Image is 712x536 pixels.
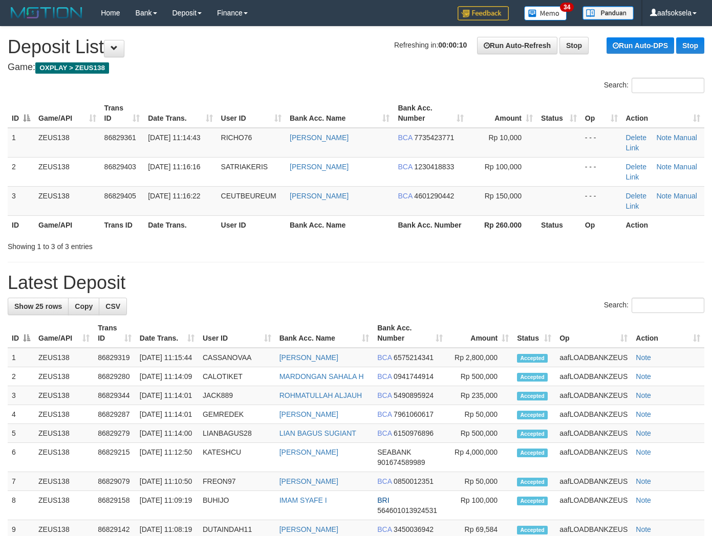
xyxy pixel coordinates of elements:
a: Manual Link [626,192,697,210]
td: 3 [8,186,34,215]
td: aafLOADBANKZEUS [555,367,632,386]
th: Amount: activate to sort column ascending [468,99,537,128]
span: BCA [377,372,392,381]
label: Search: [604,78,704,93]
span: 86829403 [104,163,136,171]
span: Copy 1230418833 to clipboard [414,163,454,171]
a: [PERSON_NAME] [279,477,338,485]
a: MARDONGAN SAHALA H [279,372,364,381]
td: 86829319 [94,348,136,367]
span: Copy [75,302,93,310]
th: Date Trans. [144,215,217,234]
a: Manual Link [626,163,697,181]
span: Copy 4601290442 to clipboard [414,192,454,200]
td: - - - [581,186,622,215]
td: aafLOADBANKZEUS [555,472,632,491]
a: Run Auto-Refresh [477,37,557,54]
td: 6 [8,443,34,472]
td: [DATE] 11:14:01 [136,405,199,424]
td: Rp 4,000,000 [447,443,513,472]
a: [PERSON_NAME] [290,163,349,171]
span: Copy 5490895924 to clipboard [394,391,434,399]
th: Date Trans.: activate to sort column ascending [136,319,199,348]
h1: Deposit List [8,37,704,57]
a: [PERSON_NAME] [279,448,338,456]
td: ZEUS138 [34,367,94,386]
a: Note [636,448,651,456]
td: aafLOADBANKZEUS [555,491,632,520]
td: Rp 50,000 [447,405,513,424]
td: Rp 235,000 [447,386,513,405]
td: KATESHCU [199,443,275,472]
strong: 00:00:10 [438,41,467,49]
span: Copy 6150976896 to clipboard [394,429,434,437]
a: ROHMATULLAH ALJAUH [279,391,362,399]
td: [DATE] 11:14:09 [136,367,199,386]
td: 1 [8,128,34,158]
td: Rp 500,000 [447,367,513,386]
img: MOTION_logo.png [8,5,85,20]
span: [DATE] 11:16:22 [148,192,200,200]
th: Action: activate to sort column ascending [622,99,705,128]
span: BCA [377,525,392,533]
td: ZEUS138 [34,128,100,158]
span: Accepted [517,430,548,438]
span: BCA [398,163,412,171]
span: 34 [560,3,574,12]
td: GEMREDEK [199,405,275,424]
img: Button%20Memo.svg [524,6,567,20]
a: Note [656,133,672,142]
img: panduan.png [582,6,634,20]
span: Refreshing in: [394,41,467,49]
td: ZEUS138 [34,424,94,443]
a: Note [636,429,651,437]
th: Game/API: activate to sort column ascending [34,319,94,348]
td: ZEUS138 [34,386,94,405]
td: CALOTIKET [199,367,275,386]
span: Copy 564601013924531 to clipboard [377,506,437,515]
td: 5 [8,424,34,443]
span: Copy 0941744914 to clipboard [394,372,434,381]
th: Trans ID: activate to sort column ascending [100,99,144,128]
th: Trans ID [100,215,144,234]
span: Accepted [517,354,548,363]
span: Rp 150,000 [485,192,522,200]
th: Op: activate to sort column ascending [581,99,622,128]
th: ID [8,215,34,234]
td: [DATE] 11:15:44 [136,348,199,367]
a: Note [636,496,651,504]
a: LIAN BAGUS SUGIANT [279,429,356,437]
td: BUHIJO [199,491,275,520]
a: Copy [68,298,99,315]
td: 4 [8,405,34,424]
input: Search: [632,298,704,313]
span: BCA [377,429,392,437]
th: Bank Acc. Name: activate to sort column ascending [275,319,374,348]
span: Copy 901674589989 to clipboard [377,458,425,466]
a: Note [636,391,651,399]
a: Note [656,163,672,171]
a: Delete [626,163,646,171]
td: LIANBAGUS28 [199,424,275,443]
span: Rp 100,000 [485,163,522,171]
span: Accepted [517,392,548,400]
td: 2 [8,157,34,186]
td: [DATE] 11:14:01 [136,386,199,405]
td: [DATE] 11:12:50 [136,443,199,472]
h1: Latest Deposit [8,273,704,293]
th: Amount: activate to sort column ascending [447,319,513,348]
span: Copy 7735423771 to clipboard [414,133,454,142]
td: [DATE] 11:09:19 [136,491,199,520]
th: Bank Acc. Number: activate to sort column ascending [373,319,447,348]
td: Rp 50,000 [447,472,513,491]
a: Note [636,477,651,485]
td: 86829079 [94,472,136,491]
td: ZEUS138 [34,443,94,472]
img: Feedback.jpg [458,6,509,20]
td: ZEUS138 [34,157,100,186]
span: Accepted [517,373,548,382]
span: Accepted [517,478,548,486]
td: 3 [8,386,34,405]
span: BCA [398,192,412,200]
td: ZEUS138 [34,186,100,215]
